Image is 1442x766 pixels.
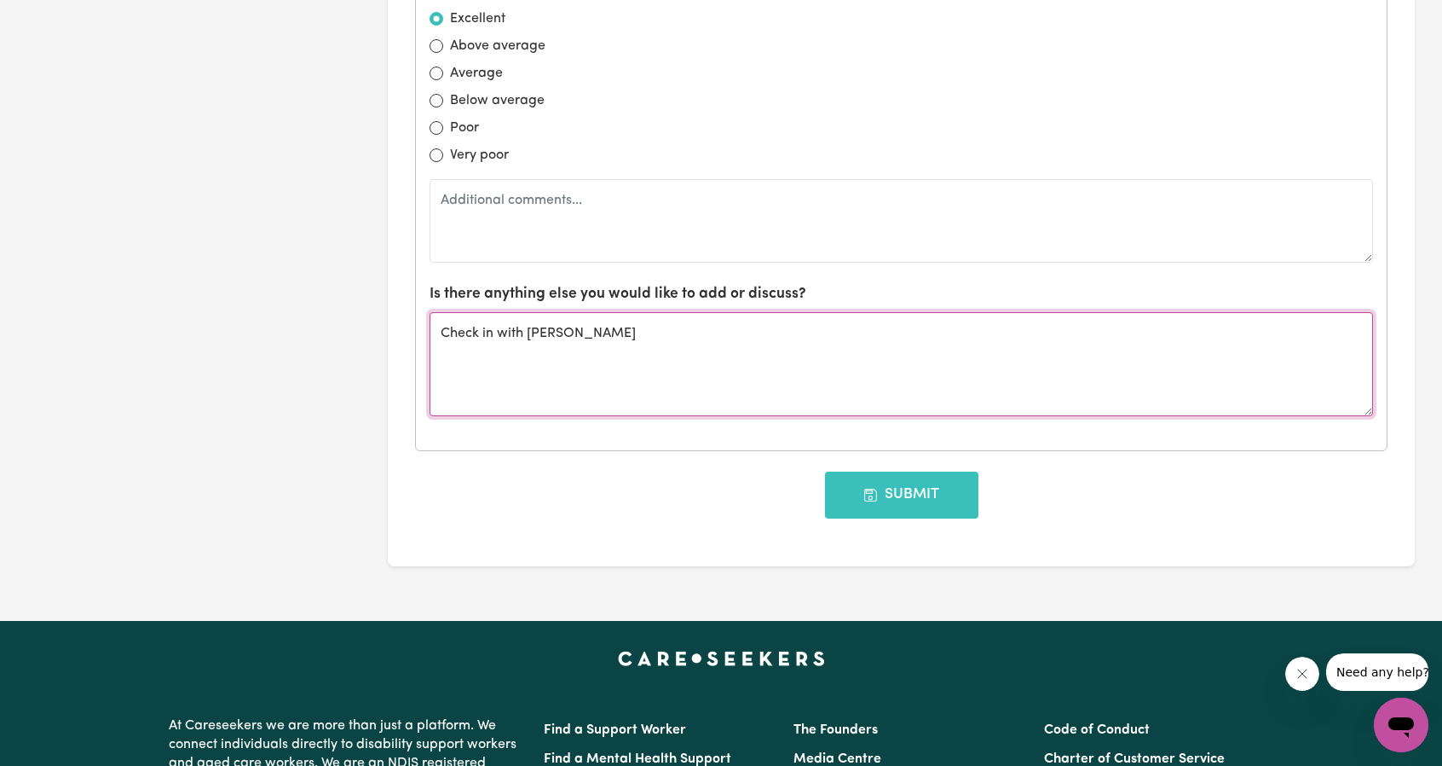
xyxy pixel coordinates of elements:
[793,752,881,766] a: Media Centre
[1374,698,1428,752] iframe: Button to launch messaging window
[450,118,479,138] label: Poor
[1044,752,1225,766] a: Charter of Customer Service
[10,12,103,26] span: Need any help?
[544,723,686,737] a: Find a Support Worker
[1326,653,1428,691] iframe: Message from company
[793,723,878,737] a: The Founders
[1285,657,1319,691] iframe: Close message
[450,145,509,165] label: Very poor
[1044,723,1150,737] a: Code of Conduct
[430,312,1373,416] textarea: Check in with [PERSON_NAME]
[450,63,503,84] label: Average
[450,9,505,29] label: Excellent
[430,283,806,305] label: Is there anything else you would like to add or discuss?
[825,472,978,518] button: Submit
[618,652,825,665] a: Careseekers home page
[450,90,545,111] label: Below average
[450,36,545,56] label: Above average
